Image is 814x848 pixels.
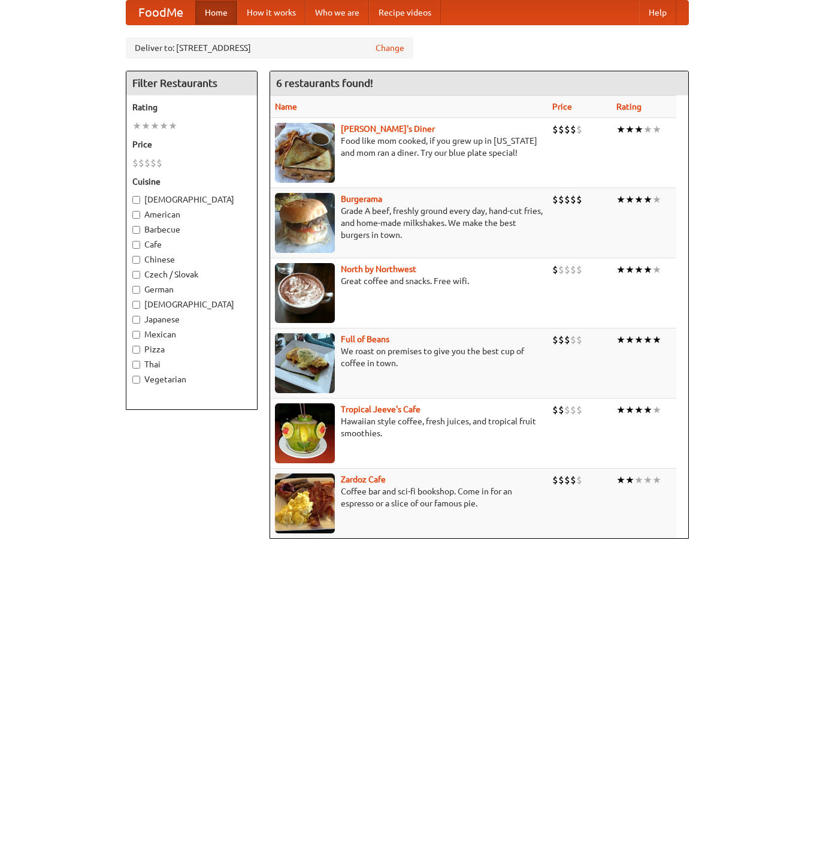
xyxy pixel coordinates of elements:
[159,119,168,132] li: ★
[341,334,389,344] a: Full of Beans
[558,473,564,487] li: $
[564,473,570,487] li: $
[275,333,335,393] img: beans.jpg
[564,193,570,206] li: $
[564,403,570,417] li: $
[132,373,251,385] label: Vegetarian
[625,473,634,487] li: ★
[376,42,404,54] a: Change
[558,123,564,136] li: $
[625,263,634,276] li: ★
[576,193,582,206] li: $
[643,333,652,346] li: ★
[132,119,141,132] li: ★
[341,405,420,414] a: Tropical Jeeve's Cafe
[652,403,661,417] li: ★
[150,119,159,132] li: ★
[558,263,564,276] li: $
[132,176,251,188] h5: Cuisine
[643,123,652,136] li: ★
[576,123,582,136] li: $
[168,119,177,132] li: ★
[341,264,416,274] b: North by Northwest
[132,361,140,369] input: Thai
[643,403,652,417] li: ★
[576,333,582,346] li: $
[570,473,576,487] li: $
[275,102,297,111] a: Name
[652,473,661,487] li: ★
[634,263,643,276] li: ★
[195,1,237,25] a: Home
[132,241,140,249] input: Cafe
[552,193,558,206] li: $
[275,205,543,241] p: Grade A beef, freshly ground every day, hand-cut fries, and home-made milkshakes. We make the bes...
[558,193,564,206] li: $
[132,254,251,265] label: Chinese
[552,263,558,276] li: $
[341,124,435,134] a: [PERSON_NAME]'s Diner
[132,239,251,251] label: Cafe
[132,358,251,370] label: Thai
[616,193,625,206] li: ★
[652,193,661,206] li: ★
[126,37,413,59] div: Deliver to: [STREET_ADDRESS]
[132,346,140,354] input: Pizza
[341,475,386,484] a: Zardoz Cafe
[132,194,251,206] label: [DEMOGRAPHIC_DATA]
[132,271,140,279] input: Czech / Slovak
[625,403,634,417] li: ★
[275,275,543,287] p: Great coffee and snacks. Free wifi.
[570,263,576,276] li: $
[132,156,138,170] li: $
[132,286,140,294] input: German
[132,101,251,113] h5: Rating
[132,301,140,309] input: [DEMOGRAPHIC_DATA]
[558,403,564,417] li: $
[625,333,634,346] li: ★
[132,224,251,236] label: Barbecue
[150,156,156,170] li: $
[132,256,140,264] input: Chinese
[616,403,625,417] li: ★
[634,333,643,346] li: ★
[275,485,543,509] p: Coffee bar and sci-fi bookshop. Come in for an espresso or a slice of our famous pie.
[132,331,140,339] input: Mexican
[552,123,558,136] li: $
[564,123,570,136] li: $
[132,209,251,221] label: American
[564,263,570,276] li: $
[132,283,251,295] label: German
[576,473,582,487] li: $
[144,156,150,170] li: $
[570,403,576,417] li: $
[639,1,676,25] a: Help
[625,123,634,136] li: ★
[643,193,652,206] li: ★
[616,123,625,136] li: ★
[156,156,162,170] li: $
[369,1,441,25] a: Recipe videos
[132,376,140,384] input: Vegetarian
[552,473,558,487] li: $
[275,473,335,533] img: zardoz.jpg
[616,333,625,346] li: ★
[616,263,625,276] li: ★
[275,193,335,253] img: burgerama.jpg
[275,345,543,369] p: We roast on premises to give you the best cup of coffee in town.
[652,333,661,346] li: ★
[634,193,643,206] li: ★
[132,138,251,150] h5: Price
[126,1,195,25] a: FoodMe
[126,71,257,95] h4: Filter Restaurants
[138,156,144,170] li: $
[570,123,576,136] li: $
[275,415,543,439] p: Hawaiian style coffee, fresh juices, and tropical fruit smoothies.
[652,263,661,276] li: ★
[132,298,251,310] label: [DEMOGRAPHIC_DATA]
[132,316,140,324] input: Japanese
